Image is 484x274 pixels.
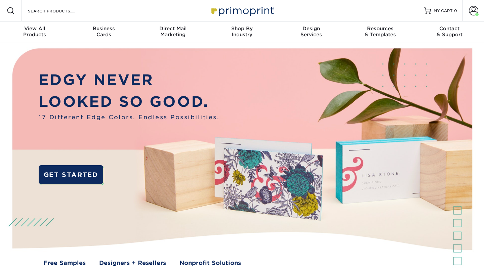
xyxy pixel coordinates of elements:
[207,26,277,38] div: Industry
[39,165,103,184] a: GET STARTED
[69,21,138,43] a: BusinessCards
[277,26,346,32] span: Design
[346,26,415,38] div: & Templates
[138,21,207,43] a: Direct MailMarketing
[69,26,138,32] span: Business
[454,8,457,13] span: 0
[415,26,484,38] div: & Support
[138,26,207,32] span: Direct Mail
[277,26,346,38] div: Services
[415,21,484,43] a: Contact& Support
[27,7,93,15] input: SEARCH PRODUCTS.....
[138,26,207,38] div: Marketing
[99,259,166,267] a: Designers + Resellers
[43,259,86,267] a: Free Samples
[346,21,415,43] a: Resources& Templates
[179,259,241,267] a: Nonprofit Solutions
[39,69,219,91] p: EDGY NEVER
[69,26,138,38] div: Cards
[208,3,276,18] img: Primoprint
[39,91,219,113] p: LOOKED SO GOOD.
[277,21,346,43] a: DesignServices
[207,21,277,43] a: Shop ByIndustry
[415,26,484,32] span: Contact
[207,26,277,32] span: Shop By
[434,8,453,14] span: MY CART
[346,26,415,32] span: Resources
[39,113,219,122] span: 17 Different Edge Colors. Endless Possibilities.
